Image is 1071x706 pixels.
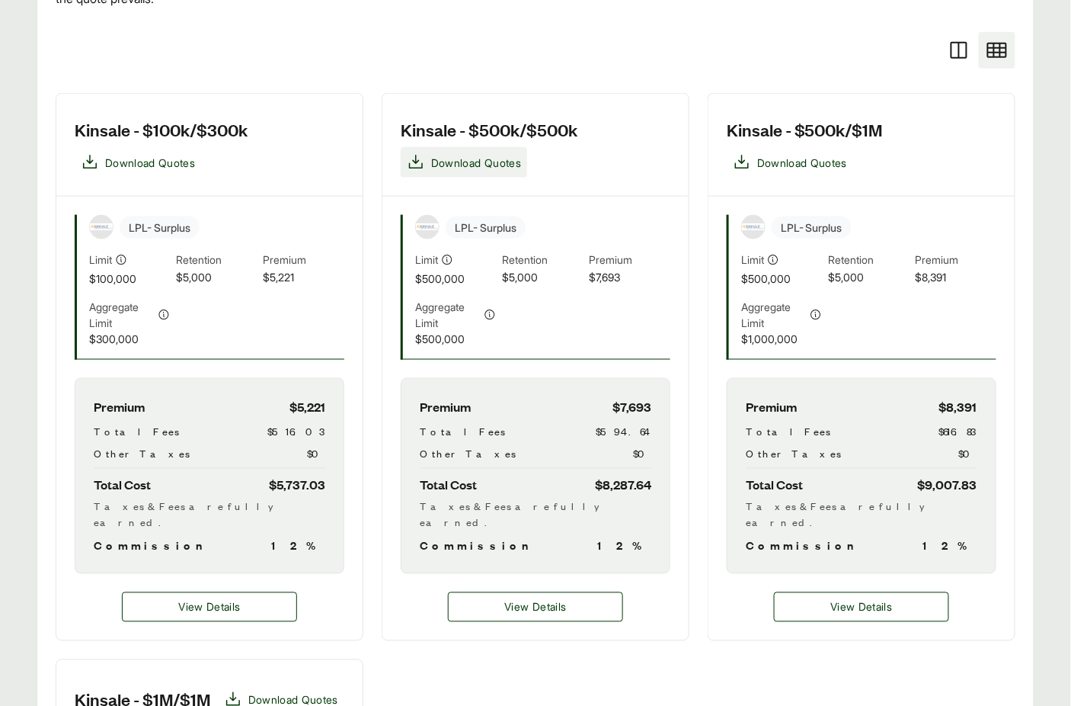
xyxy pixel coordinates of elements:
button: Download Quotes [75,147,201,178]
span: Aggregate Limit [89,299,155,331]
span: LPL - Surplus [772,217,852,239]
span: $616.83 [939,424,977,440]
h3: Kinsale - $500k/$500k [401,118,577,141]
span: $0 [307,446,325,462]
span: Premium [420,397,471,418]
span: $7,693 [590,269,670,287]
span: $5,221 [289,397,325,418]
button: Download Quotes [401,147,527,178]
img: Kinsale [90,223,113,230]
button: View Details [448,592,623,622]
span: Retention [176,252,257,269]
span: 12 % [271,537,325,555]
span: Other Taxes [94,446,190,462]
span: $500,000 [415,271,496,287]
a: Kinsale - $500k/$500k details [448,592,623,622]
span: $516.03 [267,424,325,440]
a: Kinsale - $100k/$300k details [122,592,297,622]
span: $5,000 [176,269,257,287]
span: $5,000 [502,269,583,287]
span: Premium [264,252,344,269]
span: $0 [633,446,651,462]
h3: Kinsale - $500k/$1M [727,118,884,141]
div: Taxes & Fees are fully earned. [746,499,977,531]
span: Limit [415,252,438,268]
span: $1,000,000 [741,331,822,347]
span: View Details [504,599,566,615]
span: Total Fees [94,424,179,440]
span: $594.64 [596,424,651,440]
span: Aggregate Limit [415,299,481,331]
span: Commission [420,537,535,555]
span: 12 % [923,537,977,555]
span: Total Fees [420,424,505,440]
span: $0 [959,446,977,462]
span: Other Taxes [746,446,842,462]
span: View Details [830,599,892,615]
span: $500,000 [741,271,822,287]
span: $7,693 [612,397,651,418]
span: Limit [89,252,112,268]
button: Download Quotes [727,147,853,178]
span: Download Quotes [757,155,847,171]
span: Retention [502,252,583,269]
span: $8,391 [939,397,977,418]
span: Premium [746,397,797,418]
span: LPL - Surplus [120,217,200,239]
span: Commission [94,537,209,555]
span: Total Cost [94,475,151,496]
span: Premium [590,252,670,269]
span: Premium [94,397,145,418]
a: Kinsale - $500k/$1M details [774,592,949,622]
span: $500,000 [415,331,496,347]
span: Other Taxes [420,446,516,462]
span: Download Quotes [431,155,521,171]
span: Premium [916,252,996,269]
span: $5,221 [264,269,344,287]
span: $100,000 [89,271,170,287]
span: $300,000 [89,331,170,347]
span: $5,737.03 [269,475,325,496]
span: $8,287.64 [595,475,651,496]
img: Kinsale [742,223,765,230]
span: $5,000 [828,269,909,287]
img: Kinsale [416,223,439,230]
span: Commission [746,537,862,555]
span: Retention [828,252,909,269]
button: View Details [122,592,297,622]
span: Limit [741,252,764,268]
span: $9,007.83 [918,475,977,496]
span: 12 % [597,537,651,555]
span: Aggregate Limit [741,299,807,331]
span: $8,391 [916,269,996,287]
div: Taxes & Fees are fully earned. [94,499,325,531]
button: View Details [774,592,949,622]
span: Download Quotes [105,155,195,171]
span: Total Cost [746,475,803,496]
span: Total Fees [746,424,831,440]
span: View Details [178,599,240,615]
span: Total Cost [420,475,477,496]
h3: Kinsale - $100k/$300k [75,118,248,141]
div: Taxes & Fees are fully earned. [420,499,651,531]
span: LPL - Surplus [446,217,526,239]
